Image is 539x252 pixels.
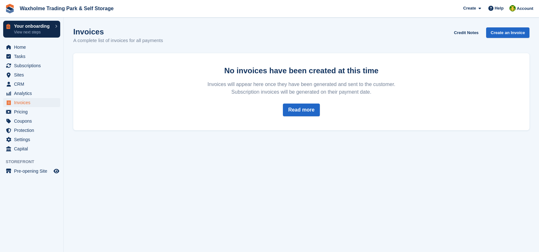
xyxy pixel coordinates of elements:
[451,27,481,38] a: Credit Notes
[6,159,63,165] span: Storefront
[509,5,516,11] img: Waxholme Self Storage
[3,80,60,89] a: menu
[14,167,52,176] span: Pre-opening Site
[14,98,52,107] span: Invoices
[3,144,60,153] a: menu
[14,126,52,135] span: Protection
[17,3,116,14] a: Waxholme Trading Park & Self Storage
[14,61,52,70] span: Subscriptions
[224,66,378,75] strong: No invoices have been created at this time
[3,126,60,135] a: menu
[14,80,52,89] span: CRM
[486,27,529,38] a: Create an Invoice
[3,21,60,38] a: Your onboarding View next steps
[3,117,60,126] a: menu
[3,167,60,176] a: menu
[283,104,320,116] a: Read more
[3,135,60,144] a: menu
[495,5,504,11] span: Help
[3,98,60,107] a: menu
[14,135,52,144] span: Settings
[517,5,533,12] span: Account
[73,37,163,44] p: A complete list of invoices for all payments
[5,4,15,13] img: stora-icon-8386f47178a22dfd0bd8f6a31ec36ba5ce8667c1dd55bd0f319d3a0aa187defe.svg
[201,81,402,96] p: Invoices will appear here once they have been generated and sent to the customer. Subscription in...
[14,29,52,35] p: View next steps
[14,52,52,61] span: Tasks
[3,107,60,116] a: menu
[73,27,163,36] h1: Invoices
[14,89,52,98] span: Analytics
[14,43,52,52] span: Home
[3,61,60,70] a: menu
[14,70,52,79] span: Sites
[3,52,60,61] a: menu
[463,5,476,11] span: Create
[3,43,60,52] a: menu
[53,167,60,175] a: Preview store
[14,117,52,126] span: Coupons
[3,89,60,98] a: menu
[14,24,52,28] p: Your onboarding
[14,107,52,116] span: Pricing
[3,70,60,79] a: menu
[14,144,52,153] span: Capital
